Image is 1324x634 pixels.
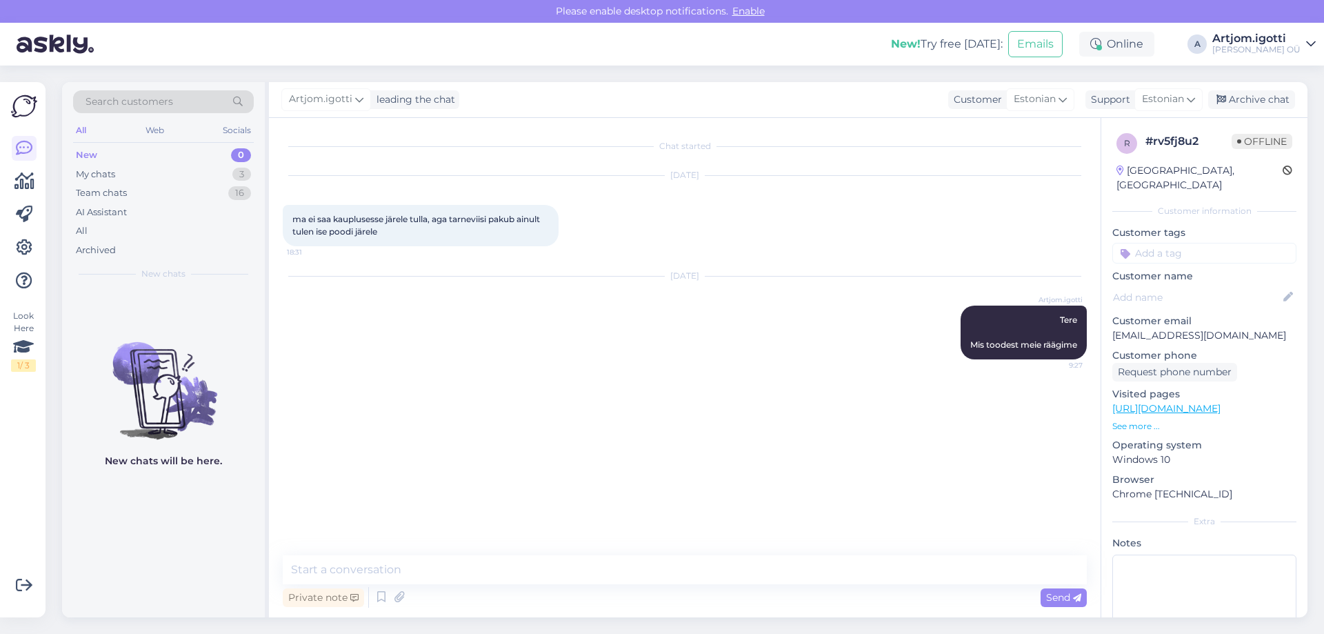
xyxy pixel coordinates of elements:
span: 9:27 [1031,360,1083,370]
span: ma ei saa kauplusesse järele tulla, aga tarneviisi pakub ainult tulen ise poodi järele [292,214,542,237]
p: Chrome [TECHNICAL_ID] [1112,487,1296,502]
div: All [73,121,89,139]
span: Artjom.igotti [1031,295,1083,305]
div: Support [1085,92,1130,107]
div: Archive chat [1208,90,1295,109]
p: Customer email [1112,314,1296,328]
p: Customer tags [1112,226,1296,240]
p: Customer phone [1112,348,1296,363]
span: r [1124,138,1130,148]
div: Extra [1112,515,1296,528]
div: [DATE] [283,169,1087,181]
div: Chat started [283,140,1087,152]
div: Look Here [11,310,36,372]
img: No chats [62,317,265,442]
div: A [1187,34,1207,54]
p: Windows 10 [1112,453,1296,467]
p: See more ... [1112,420,1296,433]
span: Send [1046,591,1081,604]
span: 18:31 [287,247,339,257]
div: New [76,148,97,162]
p: [EMAIL_ADDRESS][DOMAIN_NAME] [1112,328,1296,343]
p: Operating system [1112,438,1296,453]
span: Offline [1232,134,1292,149]
div: 1 / 3 [11,359,36,372]
button: Emails [1008,31,1063,57]
input: Add name [1113,290,1281,305]
span: Search customers [86,95,173,109]
div: 0 [231,148,251,162]
div: Archived [76,244,116,257]
div: 3 [232,168,251,181]
div: Online [1079,32,1154,57]
div: leading the chat [371,92,455,107]
div: Artjom.igotti [1212,33,1301,44]
div: Request phone number [1112,363,1237,382]
p: Notes [1112,536,1296,551]
p: Customer name [1112,269,1296,284]
div: Team chats [76,186,127,200]
b: New! [891,37,921,50]
div: Customer [948,92,1002,107]
p: Visited pages [1112,387,1296,402]
div: Customer information [1112,205,1296,217]
div: Try free [DATE]: [891,36,1003,52]
a: Artjom.igotti[PERSON_NAME] OÜ [1212,33,1316,55]
span: Enable [728,5,769,17]
div: 16 [228,186,251,200]
input: Add a tag [1112,243,1296,264]
div: AI Assistant [76,206,127,219]
span: Estonian [1142,92,1184,107]
a: [URL][DOMAIN_NAME] [1112,402,1221,415]
div: My chats [76,168,115,181]
p: New chats will be here. [105,454,222,468]
p: Browser [1112,473,1296,487]
div: Web [143,121,167,139]
div: Socials [220,121,254,139]
span: Artjom.igotti [289,92,352,107]
img: Askly Logo [11,93,37,119]
div: # rv5fj8u2 [1145,133,1232,150]
span: New chats [141,268,185,280]
div: All [76,224,88,238]
div: Private note [283,588,364,607]
span: Estonian [1014,92,1056,107]
div: [GEOGRAPHIC_DATA], [GEOGRAPHIC_DATA] [1116,164,1283,192]
div: [PERSON_NAME] OÜ [1212,44,1301,55]
div: [DATE] [283,270,1087,282]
